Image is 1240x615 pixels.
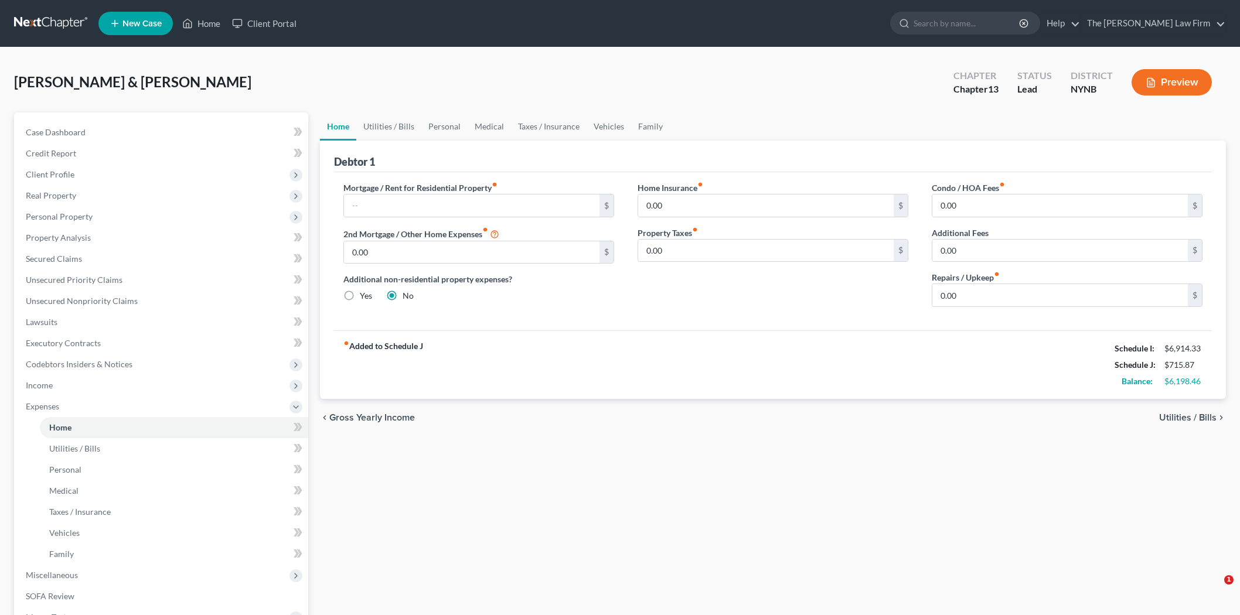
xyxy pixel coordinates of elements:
[49,486,79,496] span: Medical
[16,122,308,143] a: Case Dashboard
[631,112,670,141] a: Family
[334,155,375,169] div: Debtor 1
[40,501,308,522] a: Taxes / Insurance
[26,190,76,200] span: Real Property
[26,338,101,348] span: Executory Contracts
[16,269,308,291] a: Unsecured Priority Claims
[26,169,74,179] span: Client Profile
[914,12,1021,34] input: Search by name...
[26,148,76,158] span: Credit Report
[1017,83,1052,96] div: Lead
[40,438,308,459] a: Utilities / Bills
[49,443,100,453] span: Utilities / Bills
[49,528,80,538] span: Vehicles
[49,549,74,559] span: Family
[468,112,511,141] a: Medical
[226,13,302,34] a: Client Portal
[932,227,989,239] label: Additional Fees
[1164,375,1202,387] div: $6,198.46
[1188,240,1202,262] div: $
[329,413,415,422] span: Gross Yearly Income
[26,591,74,601] span: SOFA Review
[511,112,587,141] a: Taxes / Insurance
[953,83,999,96] div: Chapter
[1017,69,1052,83] div: Status
[932,271,1000,283] label: Repairs / Upkeep
[638,182,703,194] label: Home Insurance
[638,194,894,217] input: --
[953,69,999,83] div: Chapter
[40,544,308,565] a: Family
[932,240,1188,262] input: --
[344,194,599,217] input: --
[1224,575,1234,585] span: 1
[26,401,59,411] span: Expenses
[26,296,138,306] span: Unsecured Nonpriority Claims
[599,194,614,217] div: $
[40,417,308,438] a: Home
[1122,376,1153,386] strong: Balance:
[26,359,132,369] span: Codebtors Insiders & Notices
[638,240,894,262] input: --
[16,227,308,248] a: Property Analysis
[343,340,423,389] strong: Added to Schedule J
[421,112,468,141] a: Personal
[343,340,349,346] i: fiber_manual_record
[176,13,226,34] a: Home
[16,333,308,354] a: Executory Contracts
[587,112,631,141] a: Vehicles
[26,127,86,137] span: Case Dashboard
[26,275,122,285] span: Unsecured Priority Claims
[999,182,1005,187] i: fiber_manual_record
[122,19,162,28] span: New Case
[1188,194,1202,217] div: $
[343,227,499,241] label: 2nd Mortgage / Other Home Expenses
[1188,284,1202,306] div: $
[49,507,111,517] span: Taxes / Insurance
[638,227,698,239] label: Property Taxes
[1159,413,1217,422] span: Utilities / Bills
[26,570,78,580] span: Miscellaneous
[692,227,698,233] i: fiber_manual_record
[482,227,488,233] i: fiber_manual_record
[1071,83,1113,96] div: NYNB
[344,241,599,264] input: --
[26,317,57,327] span: Lawsuits
[320,413,329,422] i: chevron_left
[894,240,908,262] div: $
[40,480,308,501] a: Medical
[932,284,1188,306] input: --
[697,182,703,187] i: fiber_manual_record
[1159,413,1226,422] button: Utilities / Bills chevron_right
[26,233,91,242] span: Property Analysis
[40,459,308,480] a: Personal
[16,291,308,312] a: Unsecured Nonpriority Claims
[16,312,308,333] a: Lawsuits
[356,112,421,141] a: Utilities / Bills
[49,422,71,432] span: Home
[492,182,498,187] i: fiber_manual_record
[988,83,999,94] span: 13
[1081,13,1225,34] a: The [PERSON_NAME] Law Firm
[16,248,308,269] a: Secured Claims
[599,241,614,264] div: $
[1164,343,1202,354] div: $6,914.33
[403,290,414,302] label: No
[1164,359,1202,371] div: $715.87
[16,143,308,164] a: Credit Report
[1200,575,1228,603] iframe: Intercom live chat
[1217,413,1226,422] i: chevron_right
[26,254,82,264] span: Secured Claims
[343,273,614,285] label: Additional non-residential property expenses?
[49,464,81,474] span: Personal
[932,194,1188,217] input: --
[994,271,1000,277] i: fiber_manual_record
[14,73,251,90] span: [PERSON_NAME] & [PERSON_NAME]
[26,211,93,221] span: Personal Property
[1115,360,1156,370] strong: Schedule J:
[932,182,1005,194] label: Condo / HOA Fees
[320,112,356,141] a: Home
[320,413,415,422] button: chevron_left Gross Yearly Income
[343,182,498,194] label: Mortgage / Rent for Residential Property
[1132,69,1212,95] button: Preview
